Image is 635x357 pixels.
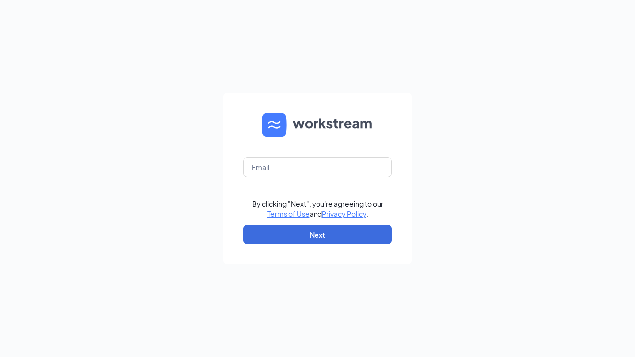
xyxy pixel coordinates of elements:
[243,157,392,177] input: Email
[322,209,366,218] a: Privacy Policy
[252,199,383,219] div: By clicking "Next", you're agreeing to our and .
[243,225,392,244] button: Next
[262,113,373,137] img: WS logo and Workstream text
[267,209,310,218] a: Terms of Use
